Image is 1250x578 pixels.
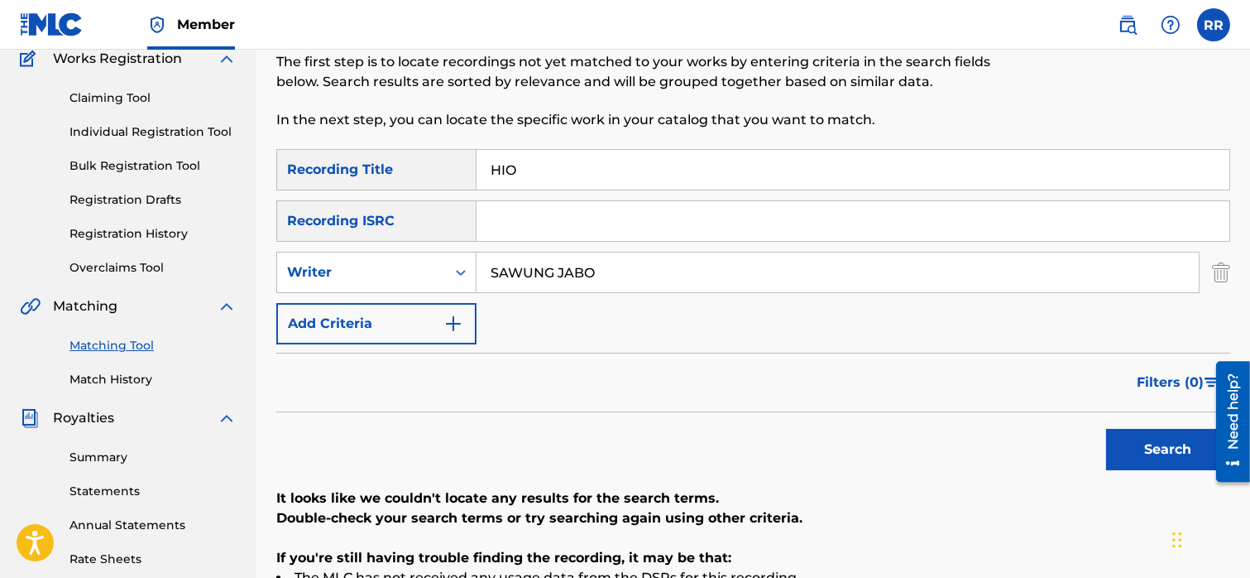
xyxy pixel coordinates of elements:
[177,15,235,34] span: Member
[276,508,1230,528] p: Double-check your search terms or try searching again using other criteria.
[1204,355,1250,489] iframe: Resource Center
[1137,373,1204,393] span: Filters ( 0 )
[276,110,1011,130] p: In the next step, you can locate the specific work in your catalog that you want to match.
[1154,8,1187,41] div: Help
[443,314,463,334] img: 9d2ae6d4665cec9f34b9.svg
[276,149,1230,479] form: Search Form
[1161,15,1181,35] img: help
[1106,429,1230,470] button: Search
[69,449,237,466] a: Summary
[69,259,237,277] a: Overclaims Tool
[69,517,237,534] a: Annual Statements
[69,191,237,209] a: Registration Drafts
[20,296,41,316] img: Matching
[1172,515,1182,565] div: Drag
[69,337,237,354] a: Matching Tool
[276,489,1230,508] p: It looks like we couldn't locate any results for the search terms.
[69,157,237,175] a: Bulk Registration Tool
[217,296,237,316] img: expand
[69,123,237,141] a: Individual Registration Tool
[53,408,114,428] span: Royalties
[53,49,182,69] span: Works Registration
[20,408,40,428] img: Royalties
[217,49,237,69] img: expand
[20,49,41,69] img: Works Registration
[69,225,237,243] a: Registration History
[69,371,237,388] a: Match History
[1167,499,1250,578] iframe: Chat Widget
[69,89,237,107] a: Claiming Tool
[1212,252,1230,293] img: Delete Criterion
[276,303,477,344] button: Add Criteria
[147,15,167,35] img: Top Rightsholder
[69,551,237,568] a: Rate Sheets
[1118,15,1137,35] img: search
[217,408,237,428] img: expand
[20,12,84,36] img: MLC Logo
[53,296,117,316] span: Matching
[276,52,1011,92] p: The first step is to locate recordings not yet matched to your works by entering criteria in the ...
[1127,362,1230,403] button: Filters (0)
[287,263,436,282] div: Writer
[69,483,237,500] a: Statements
[1197,8,1230,41] div: User Menu
[1111,8,1144,41] a: Public Search
[276,548,1230,568] p: If you're still having trouble finding the recording, it may be that:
